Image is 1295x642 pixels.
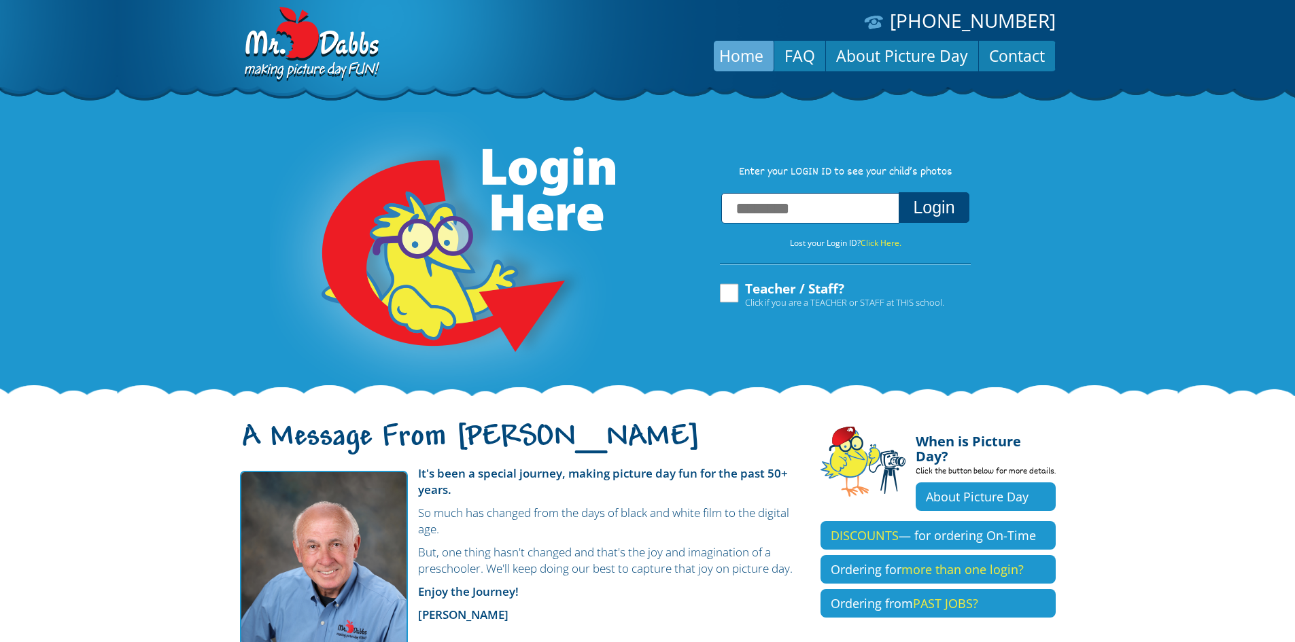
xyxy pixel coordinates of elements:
h4: When is Picture Day? [916,426,1056,464]
a: Click Here. [861,237,901,249]
button: Login [899,192,969,223]
strong: [PERSON_NAME] [418,607,508,622]
strong: It's been a special journey, making picture day fun for the past 50+ years. [418,465,788,497]
label: Teacher / Staff? [718,282,944,308]
p: Lost your Login ID? [706,236,985,251]
a: DISCOUNTS— for ordering On-Time [821,521,1056,550]
p: Click the button below for more details. [916,464,1056,482]
span: DISCOUNTS [831,527,899,543]
img: Login Here [270,112,618,397]
a: Ordering formore than one login? [821,555,1056,584]
a: [PHONE_NUMBER] [890,7,1056,33]
a: Contact [979,39,1055,72]
a: About Picture Day [826,39,978,72]
a: FAQ [774,39,825,72]
p: Enter your LOGIN ID to see your child’s photos [706,165,985,180]
h1: A Message From [PERSON_NAME] [240,431,800,460]
img: Dabbs Company [240,7,381,83]
a: Home [709,39,774,72]
p: So much has changed from the days of black and white film to the digital age. [240,505,800,537]
a: About Picture Day [916,482,1056,511]
strong: Enjoy the Journey! [418,584,519,599]
p: But, one thing hasn't changed and that's the joy and imagination of a preschooler. We'll keep doi... [240,544,800,577]
a: Ordering fromPAST JOBS? [821,589,1056,618]
span: Click if you are a TEACHER or STAFF at THIS school. [745,296,944,309]
span: more than one login? [901,561,1024,577]
span: PAST JOBS? [913,595,978,611]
